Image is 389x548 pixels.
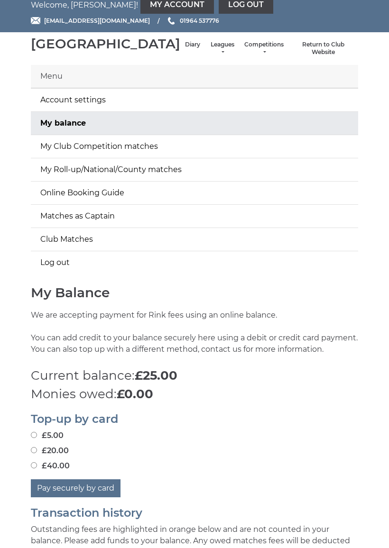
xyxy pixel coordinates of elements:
[31,37,180,51] div: [GEOGRAPHIC_DATA]
[210,41,235,56] a: Leagues
[31,65,358,88] div: Menu
[31,205,358,228] a: Matches as Captain
[31,135,358,158] a: My Club Competition matches
[117,386,153,402] strong: £0.00
[44,17,150,24] span: [EMAIL_ADDRESS][DOMAIN_NAME]
[31,17,40,24] img: Email
[31,112,358,135] a: My balance
[31,251,358,274] a: Log out
[31,507,358,519] h2: Transaction history
[168,17,175,25] img: Phone us
[31,430,64,441] label: £5.00
[31,413,358,425] h2: Top-up by card
[31,16,150,25] a: Email [EMAIL_ADDRESS][DOMAIN_NAME]
[31,432,37,438] input: £5.00
[31,158,358,181] a: My Roll-up/National/County matches
[135,368,177,383] strong: £25.00
[31,462,37,468] input: £40.00
[31,182,358,204] a: Online Booking Guide
[244,41,284,56] a: Competitions
[31,479,120,497] button: Pay securely by card
[31,310,358,366] p: We are accepting payment for Rink fees using an online balance. You can add credit to your balanc...
[31,89,358,111] a: Account settings
[180,17,219,24] span: 01964 537776
[31,447,37,453] input: £20.00
[31,285,358,300] h1: My Balance
[167,16,219,25] a: Phone us 01964 537776
[31,460,70,472] label: £40.00
[31,445,69,457] label: £20.00
[31,366,358,385] p: Current balance:
[31,228,358,251] a: Club Matches
[31,385,358,403] p: Monies owed:
[293,41,353,56] a: Return to Club Website
[185,41,200,49] a: Diary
